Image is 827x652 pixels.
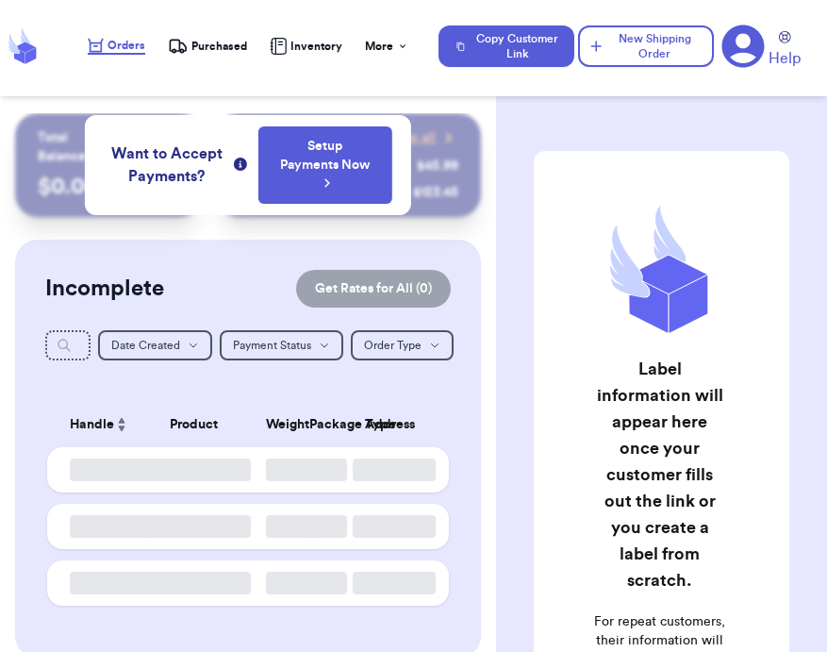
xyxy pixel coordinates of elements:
span: Date Created [111,340,180,351]
a: Setup Payments Now [278,137,373,193]
a: Purchased [168,37,247,56]
p: Total Balance [38,128,116,166]
span: Help [769,47,801,70]
button: Get Rates for All (0) [296,270,451,308]
h2: Incomplete [45,274,164,304]
h2: Label information will appear here once your customer fills out the link or you create a label fr... [593,356,726,593]
span: Inventory [290,39,342,54]
a: Orders [88,38,145,55]
span: Order Type [364,340,422,351]
button: Copy Customer Link [438,25,574,67]
th: Product [134,402,255,447]
th: Weight [255,402,298,447]
div: $ 45.99 [417,157,458,176]
span: Handle [70,415,114,435]
a: Inventory [270,38,342,55]
a: View all [388,128,458,147]
button: Date Created [98,330,212,360]
button: Payment Status [220,330,343,360]
span: Payment Status [233,340,311,351]
a: Help [769,31,801,70]
div: More [365,39,408,54]
th: Package Type [298,402,341,447]
div: $ 123.45 [413,183,458,202]
span: Want to Accept Payments? [104,142,230,188]
span: Orders [108,38,145,53]
button: Order Type [351,330,454,360]
span: View all [388,128,436,147]
button: New Shipping Order [578,25,714,67]
input: Search [45,330,91,360]
button: Sort ascending [114,413,129,436]
p: $ 0.00 [38,172,179,202]
th: Address [341,402,450,447]
button: Setup Payments Now [258,126,393,204]
span: Purchased [191,39,247,54]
